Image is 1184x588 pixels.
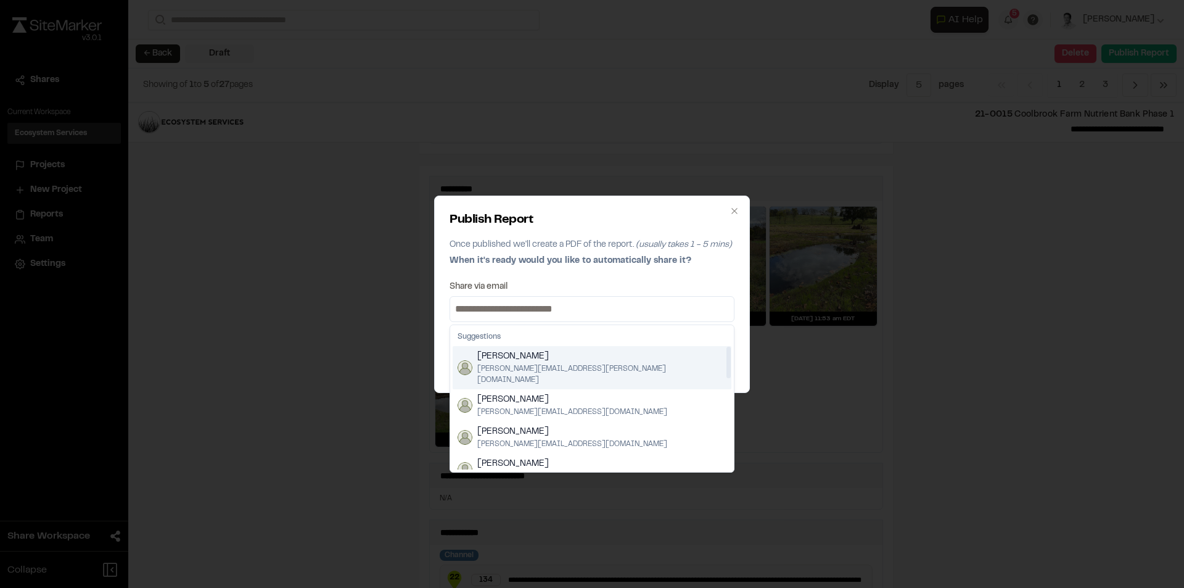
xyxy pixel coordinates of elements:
[477,363,726,386] span: [PERSON_NAME][EMAIL_ADDRESS][PERSON_NAME][DOMAIN_NAME]
[450,257,691,265] span: When it's ready would you like to automatically share it?
[636,241,732,249] span: (usually takes 1 - 5 mins)
[477,407,667,418] span: [PERSON_NAME][EMAIL_ADDRESS][DOMAIN_NAME]
[477,439,667,450] span: [PERSON_NAME][EMAIL_ADDRESS][DOMAIN_NAME]
[450,325,734,472] div: Suggestions
[477,457,667,471] span: [PERSON_NAME]
[458,430,472,445] img: Chris Sizemore
[477,425,667,439] span: [PERSON_NAME]
[450,211,734,230] h2: Publish Report
[458,462,472,477] img: Jon Roller
[477,393,667,407] span: [PERSON_NAME]
[458,398,472,413] img: Kory Strader
[477,350,726,363] span: [PERSON_NAME]
[453,328,731,346] div: Suggestions
[450,238,734,252] p: Once published we'll create a PDF of the report.
[450,283,508,291] label: Share via email
[458,360,472,375] img: Jovanny Vargas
